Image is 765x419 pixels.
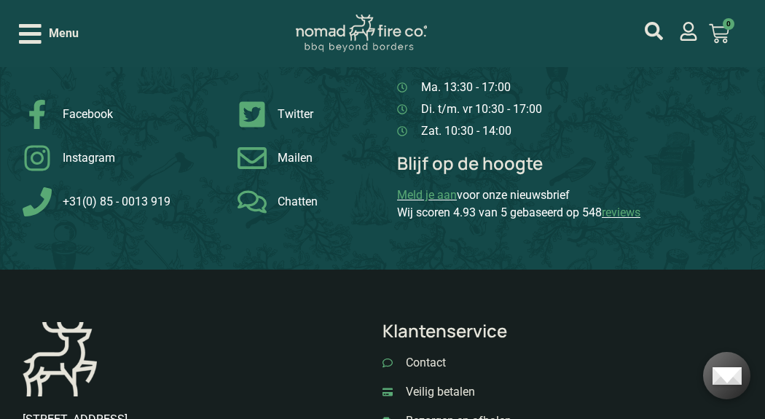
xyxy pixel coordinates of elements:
[59,106,113,123] span: Facebook
[645,22,663,40] a: mijn account
[679,22,698,41] a: mijn account
[274,193,318,211] span: Chatten
[19,21,79,47] div: Open/Close Menu
[402,354,446,372] span: Contact
[23,187,223,216] a: Grill Bill Telefoon
[49,25,79,42] span: Menu
[238,144,358,173] a: Grill Bill Contact
[23,144,223,173] a: Grill Bill Instagram
[274,106,313,123] span: Twitter
[382,383,721,401] a: Onze betaalmethodes
[397,154,742,172] p: Blijf op de hoogte
[402,383,475,401] span: Veilig betalen
[238,187,358,216] a: Grill Bill Chat
[397,188,457,202] a: Meld je aan
[382,322,721,340] p: Klantenservice
[417,101,542,118] span: Di. t/m. vr 10:30 - 17:00
[23,100,223,129] a: Grill Bill Facebook
[59,149,115,167] span: Instagram
[274,149,313,167] span: Mailen
[417,122,511,140] span: Zat. 10:30 - 14:00
[691,15,747,52] a: 0
[382,354,721,372] a: Neem contact op
[602,205,640,219] a: reviews
[723,18,734,30] span: 0
[238,100,358,129] a: Grill Bill Twitter
[296,15,427,53] img: Nomad Logo
[397,187,742,222] p: voor onze nieuwsbrief Wij scoren 4.93 van 5 gebaseerd op 548
[417,79,511,96] span: Ma. 13:30 - 17:00
[59,193,170,211] span: +31(0) 85 - 0013 919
